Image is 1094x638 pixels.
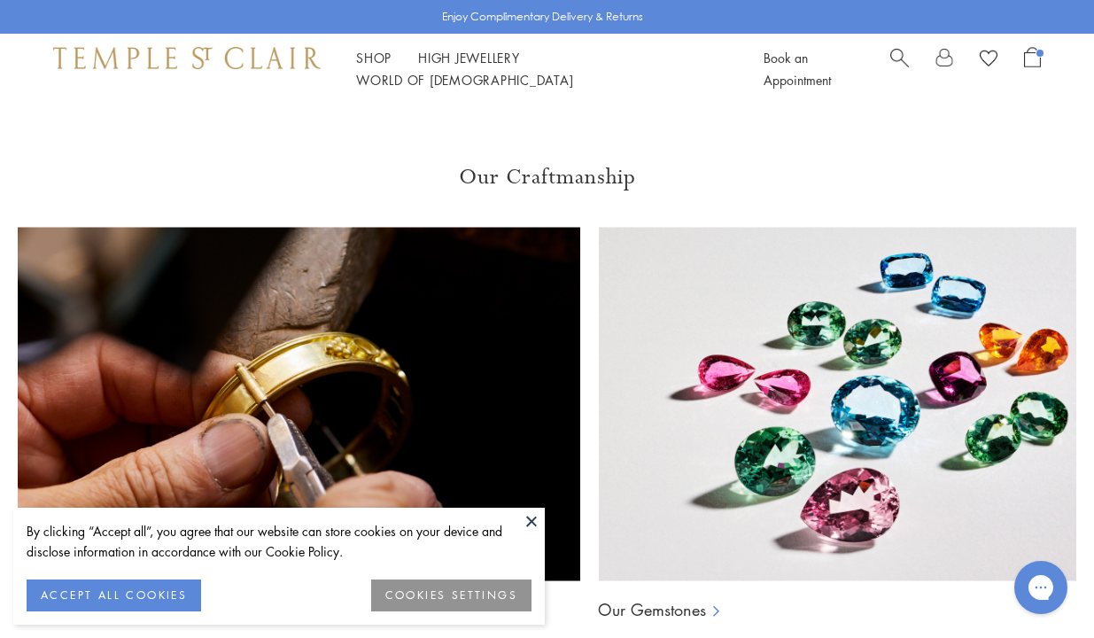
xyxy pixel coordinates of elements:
[1005,555,1076,620] iframe: Gorgias live chat messenger
[27,580,201,611] button: ACCEPT ALL COOKIES
[27,521,531,562] div: By clicking “Accept all”, you agree that our website can store cookies on your device and disclos...
[356,49,392,66] a: ShopShop
[890,47,909,91] a: Search
[18,163,1076,191] h3: Our Craftmanship
[598,599,706,620] a: Our Gemstones
[356,47,724,91] nav: Main navigation
[356,71,573,89] a: World of [DEMOGRAPHIC_DATA]World of [DEMOGRAPHIC_DATA]
[980,47,997,74] a: View Wishlist
[764,49,831,89] a: Book an Appointment
[418,49,520,66] a: High JewelleryHigh Jewellery
[18,227,580,581] img: Ball Chains
[371,580,531,611] button: COOKIES SETTINGS
[442,8,643,26] p: Enjoy Complimentary Delivery & Returns
[1024,47,1041,91] a: Open Shopping Bag
[53,47,321,68] img: Temple St. Clair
